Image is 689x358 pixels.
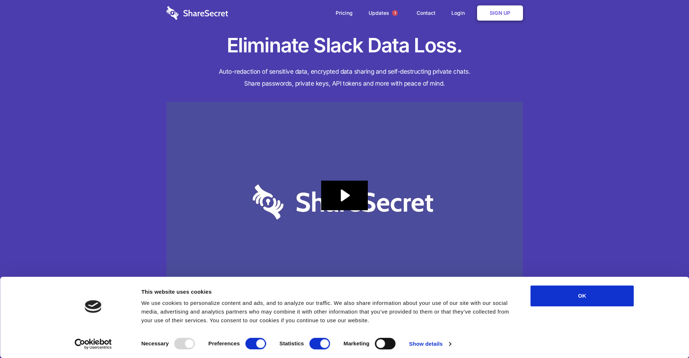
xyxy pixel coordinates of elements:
[141,340,169,346] strong: Necessary
[409,2,443,24] a: Contact
[61,338,125,349] a: Usercentrics Cookiebot - opens in a new window
[444,2,476,24] a: Login
[141,288,514,296] div: This website uses cookies
[409,338,451,349] a: Show details
[328,2,360,24] a: Pricing
[166,102,523,302] img: Sharesecret
[344,340,370,346] strong: Marketing
[166,33,523,59] h1: Eliminate Slack Data Loss.
[280,340,304,346] strong: Statistics
[321,181,367,210] button: Play Video: Sharesecret Slack Extension
[166,6,228,20] img: logo-wordmark-white-trans-d4663122ce5f474addd5e946df7df03e33cb6a1c49d2221995e7729f52c070b2.svg
[531,285,634,306] button: OK
[208,340,240,346] strong: Preferences
[477,5,523,21] a: Sign Up
[85,300,102,313] img: logo
[141,299,514,325] div: We use cookies to personalize content and ads, and to analyze our traffic. We also share informat...
[166,66,523,90] h4: Auto-redaction of sensitive data, encrypted data sharing and self-destructing private chats. Shar...
[392,10,398,16] span: 1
